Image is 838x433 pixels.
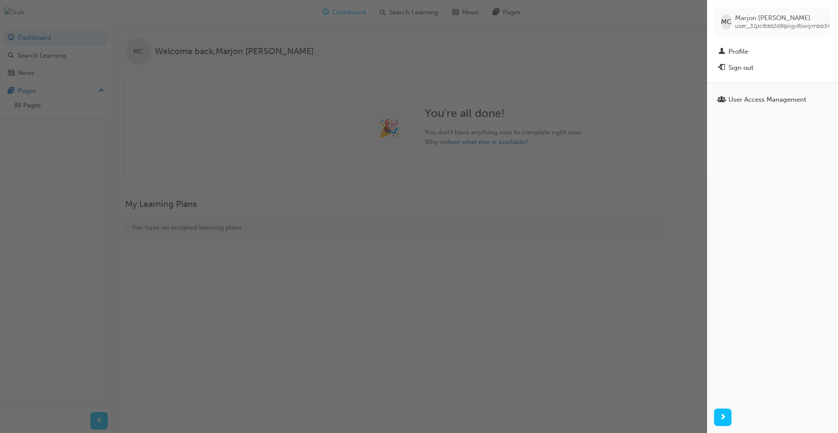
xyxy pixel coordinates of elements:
[728,95,806,105] div: User Access Management
[728,47,748,57] div: Profile
[714,60,831,76] button: Sign out
[735,14,830,22] span: Marjon [PERSON_NAME]
[714,92,831,108] a: User Access Management
[718,64,725,72] span: exit-icon
[718,96,725,104] span: usergroup-icon
[728,63,753,73] div: Sign out
[714,44,831,60] a: Profile
[735,22,830,30] span: user_31pc8dd2d9lpivjy8liwiymbb5r
[720,412,726,423] span: next-icon
[721,17,732,27] span: MC
[718,48,725,56] span: man-icon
